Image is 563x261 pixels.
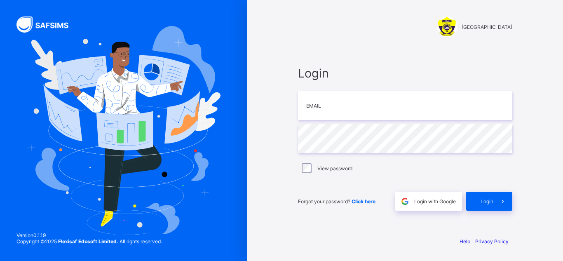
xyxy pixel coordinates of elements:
span: [GEOGRAPHIC_DATA] [462,24,512,30]
span: Login [481,198,493,205]
span: Login [298,66,512,80]
span: Login with Google [414,198,456,205]
a: Privacy Policy [475,238,509,245]
img: Hero Image [27,26,221,235]
a: Click here [352,198,375,205]
span: Version 0.1.19 [16,232,162,238]
span: Forgot your password? [298,198,375,205]
img: google.396cfc9801f0270233282035f929180a.svg [400,197,410,206]
img: SAFSIMS Logo [16,16,78,33]
label: View password [317,165,352,172]
a: Help [460,238,470,245]
span: Copyright © 2025 All rights reserved. [16,238,162,245]
strong: Flexisaf Edusoft Limited. [58,238,118,245]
